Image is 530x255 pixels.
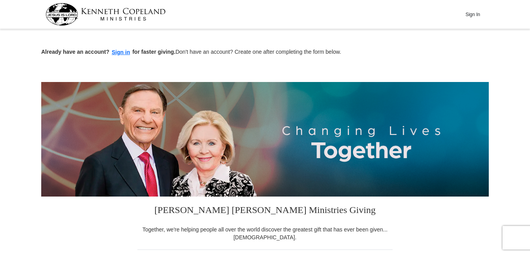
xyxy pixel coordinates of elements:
[46,3,166,25] img: kcm-header-logo.svg
[461,8,484,20] button: Sign In
[137,226,393,241] div: Together, we're helping people all over the world discover the greatest gift that has ever been g...
[110,48,133,57] button: Sign in
[41,49,175,55] strong: Already have an account? for faster giving.
[41,48,489,57] p: Don't have an account? Create one after completing the form below.
[137,197,393,226] h3: [PERSON_NAME] [PERSON_NAME] Ministries Giving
